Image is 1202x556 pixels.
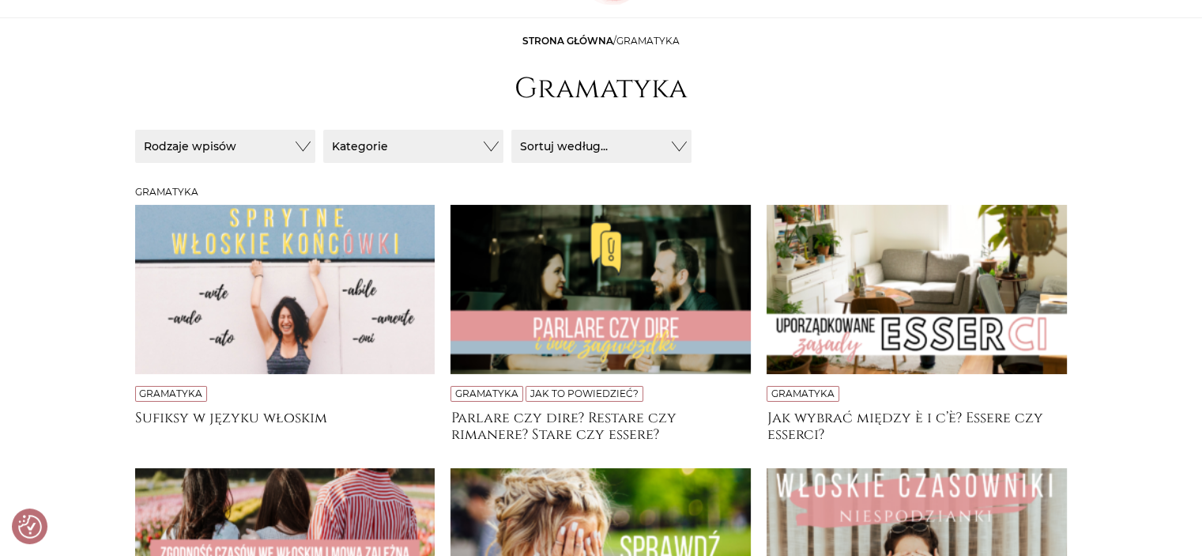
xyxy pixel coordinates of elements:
button: Kategorie [323,130,503,163]
a: Strona główna [522,35,613,47]
span: Gramatyka [616,35,680,47]
a: Gramatyka [455,388,518,399]
button: Rodzaje wpisów [135,130,315,163]
a: Parlare czy dire? Restare czy rimanere? Stare czy essere? [450,410,751,441]
img: Revisit consent button [18,515,42,539]
a: Jak to powiedzieć? [530,388,639,399]
a: Gramatyka [139,388,202,399]
h1: Gramatyka [514,72,688,106]
h3: Gramatyka [135,187,1068,198]
a: Jak wybrać między è i c’è? Essere czy esserci? [767,410,1067,441]
span: / [522,35,680,47]
a: Sufiksy w języku włoskim [135,410,435,441]
button: Sortuj według... [511,130,691,163]
a: Gramatyka [771,388,835,399]
button: Preferencje co do zgód [18,515,42,539]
